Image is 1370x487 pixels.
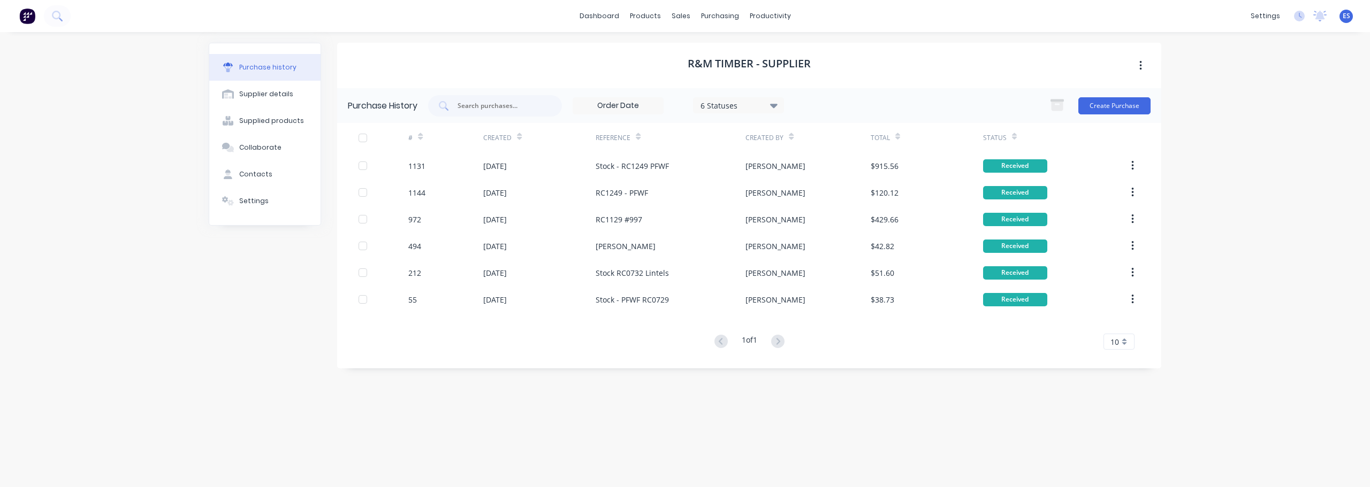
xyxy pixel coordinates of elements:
[744,8,796,24] div: productivity
[666,8,696,24] div: sales
[983,133,1007,143] div: Status
[239,169,272,179] div: Contacts
[871,267,894,279] div: $51.60
[871,214,899,225] div: $429.66
[1343,11,1350,21] span: ES
[596,133,630,143] div: Reference
[408,267,421,279] div: 212
[483,267,507,279] div: [DATE]
[1078,97,1151,114] button: Create Purchase
[983,213,1047,226] div: Received
[209,134,321,161] button: Collaborate
[745,187,805,198] div: [PERSON_NAME]
[596,241,656,252] div: [PERSON_NAME]
[408,241,421,252] div: 494
[1245,8,1285,24] div: settings
[871,241,894,252] div: $42.82
[573,98,663,114] input: Order Date
[983,266,1047,280] div: Received
[239,196,269,206] div: Settings
[483,160,507,172] div: [DATE]
[574,8,625,24] a: dashboard
[209,188,321,214] button: Settings
[596,160,669,172] div: Stock - RC1249 PFWF
[871,294,894,305] div: $38.73
[209,107,321,134] button: Supplied products
[596,267,669,279] div: Stock RC0732 Lintels
[696,8,744,24] div: purchasing
[745,214,805,225] div: [PERSON_NAME]
[483,241,507,252] div: [DATE]
[983,159,1047,173] div: Received
[688,57,811,70] h1: R&M Timber - Supplier
[871,160,899,172] div: $915.56
[983,293,1047,306] div: Received
[483,214,507,225] div: [DATE]
[1110,336,1119,347] span: 10
[983,186,1047,199] div: Received
[408,133,413,143] div: #
[408,160,425,172] div: 1131
[239,63,296,72] div: Purchase history
[871,133,890,143] div: Total
[871,187,899,198] div: $120.12
[209,161,321,188] button: Contacts
[742,334,757,350] div: 1 of 1
[239,116,304,126] div: Supplied products
[745,294,805,305] div: [PERSON_NAME]
[483,133,512,143] div: Created
[239,89,293,99] div: Supplier details
[209,54,321,81] button: Purchase history
[701,99,777,111] div: 6 Statuses
[745,267,805,279] div: [PERSON_NAME]
[625,8,666,24] div: products
[209,81,321,107] button: Supplier details
[19,8,35,24] img: Factory
[745,133,783,143] div: Created By
[983,239,1047,253] div: Received
[408,294,417,305] div: 55
[456,101,545,111] input: Search purchases...
[596,214,642,225] div: RC1129 #997
[596,187,648,198] div: RC1249 - PFWF
[745,160,805,172] div: [PERSON_NAME]
[348,99,417,112] div: Purchase History
[745,241,805,252] div: [PERSON_NAME]
[483,187,507,198] div: [DATE]
[239,143,281,152] div: Collaborate
[408,187,425,198] div: 1144
[483,294,507,305] div: [DATE]
[408,214,421,225] div: 972
[596,294,669,305] div: Stock - PFWF RC0729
